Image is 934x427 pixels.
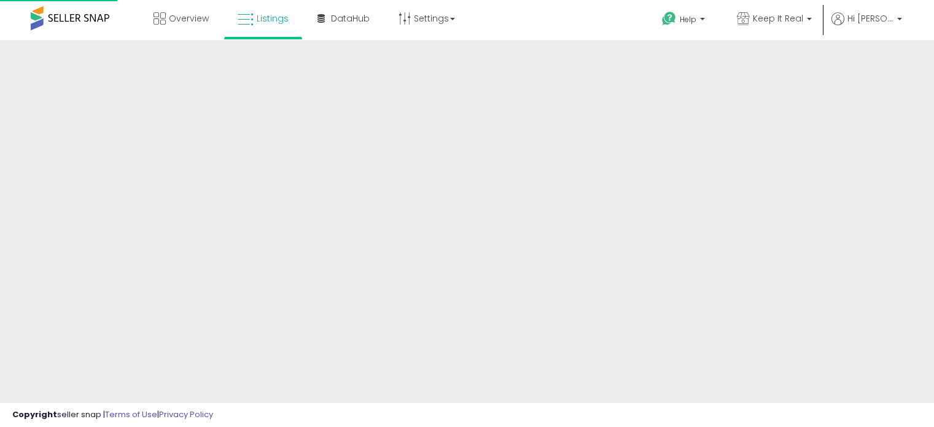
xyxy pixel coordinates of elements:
[12,409,57,420] strong: Copyright
[831,12,902,40] a: Hi [PERSON_NAME]
[12,409,213,421] div: seller snap | |
[105,409,157,420] a: Terms of Use
[680,14,696,25] span: Help
[661,11,677,26] i: Get Help
[753,12,803,25] span: Keep It Real
[257,12,289,25] span: Listings
[159,409,213,420] a: Privacy Policy
[331,12,370,25] span: DataHub
[847,12,893,25] span: Hi [PERSON_NAME]
[652,2,717,40] a: Help
[169,12,209,25] span: Overview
